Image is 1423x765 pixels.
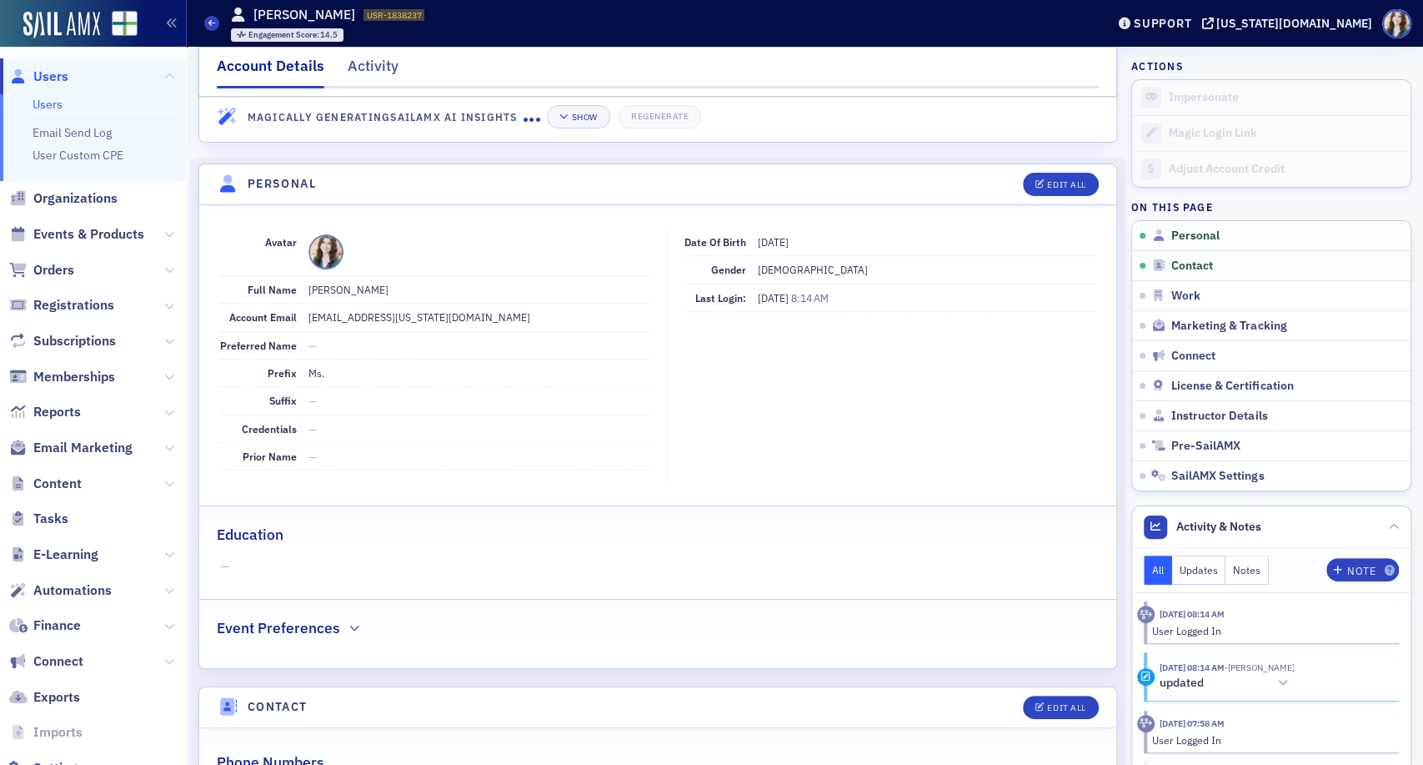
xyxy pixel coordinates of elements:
span: Pre-SailAMX [1171,439,1240,454]
div: Adjust Account Credit [1169,162,1402,177]
span: Orders [33,261,74,279]
div: Account Details [217,55,324,88]
div: Activity [348,55,398,86]
span: — [308,394,317,407]
span: — [220,558,1096,576]
span: Users [33,68,68,86]
div: Activity [1137,715,1155,732]
div: Edit All [1047,180,1085,189]
time: 10/6/2025 08:14 AM [1159,662,1224,673]
a: Imports [9,723,83,742]
span: Activity & Notes [1176,518,1261,536]
div: Magic Login Link [1169,126,1402,141]
span: Email Marketing [33,439,133,457]
span: Full Name [248,283,297,296]
a: Tasks [9,510,68,528]
button: Updates [1172,556,1226,585]
a: Finance [9,617,81,635]
dd: [EMAIL_ADDRESS][US_STATE][DOMAIN_NAME] [308,304,649,330]
a: Connect [9,652,83,671]
span: Tasks [33,510,68,528]
button: [US_STATE][DOMAIN_NAME] [1201,18,1378,29]
a: Email Send Log [33,125,112,140]
h4: Actions [1131,58,1183,73]
button: Impersonate [1169,90,1239,105]
span: Credentials [242,422,297,435]
button: Edit All [1023,173,1098,196]
span: SailAMX Settings [1171,469,1264,484]
a: Registrations [9,296,114,315]
span: License & Certification [1171,379,1293,394]
span: Personal [1171,229,1220,244]
span: Avatar [265,235,297,249]
span: USR-1838237 [367,9,422,21]
a: Reports [9,403,81,421]
span: Sarah Lowery [1224,662,1294,673]
span: Events & Products [33,225,144,244]
span: Work [1171,289,1200,304]
a: Adjust Account Credit [1132,151,1410,187]
h5: updated [1159,676,1203,691]
span: Imports [33,723,83,742]
h1: [PERSON_NAME] [253,6,355,24]
button: Show [547,105,609,128]
a: Automations [9,581,112,600]
a: User Custom CPE [33,148,123,163]
a: SailAMX [23,12,100,38]
button: Note [1326,558,1399,581]
dd: Ms. [308,360,649,386]
dd: [PERSON_NAME] [308,276,649,303]
span: Finance [33,617,81,635]
a: Users [33,97,63,112]
div: User Logged In [1152,732,1388,747]
h4: On this page [1131,199,1411,214]
span: Date of Birth [684,235,746,249]
span: Connect [1171,349,1215,364]
a: Exports [9,688,80,707]
span: Preferred Name [220,339,297,352]
span: Organizations [33,189,118,208]
span: — [308,339,317,352]
span: Profile [1382,9,1411,38]
span: Prefix [268,366,297,380]
time: 10/6/2025 08:14 AM [1159,608,1224,620]
span: 8:14 AM [791,291,828,304]
span: Last Login: [695,291,746,304]
span: Contact [1171,259,1213,274]
a: Content [9,475,82,493]
div: Show [571,113,597,122]
img: SailAMX [112,11,138,37]
span: [DATE] [758,235,789,249]
span: Connect [33,652,83,671]
div: [US_STATE][DOMAIN_NAME] [1216,16,1372,31]
button: Regenerate [619,105,701,128]
a: Organizations [9,189,118,208]
a: E-Learning [9,546,98,564]
h4: Contact [248,698,308,716]
button: Edit All [1023,696,1098,719]
h2: Event Preferences [217,617,340,639]
span: Subscriptions [33,332,116,350]
span: Prior Name [243,450,297,463]
span: Engagement Score : [248,29,321,40]
button: All [1144,556,1172,585]
dd: [DEMOGRAPHIC_DATA] [758,256,1095,283]
span: [DATE] [758,291,791,304]
span: Content [33,475,82,493]
div: User Logged In [1152,623,1388,638]
div: 14.5 [248,31,338,40]
span: — [308,422,317,435]
span: — [308,450,317,463]
div: Activity [1137,606,1155,623]
a: View Homepage [100,11,138,39]
a: Orders [9,261,74,279]
div: Note [1347,566,1375,576]
button: updated [1159,675,1294,692]
a: Email Marketing [9,439,133,457]
div: Support [1134,16,1191,31]
span: Reports [33,403,81,421]
a: Users [9,68,68,86]
div: Update [1137,668,1155,686]
div: Edit All [1047,703,1085,712]
span: Exports [33,688,80,707]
